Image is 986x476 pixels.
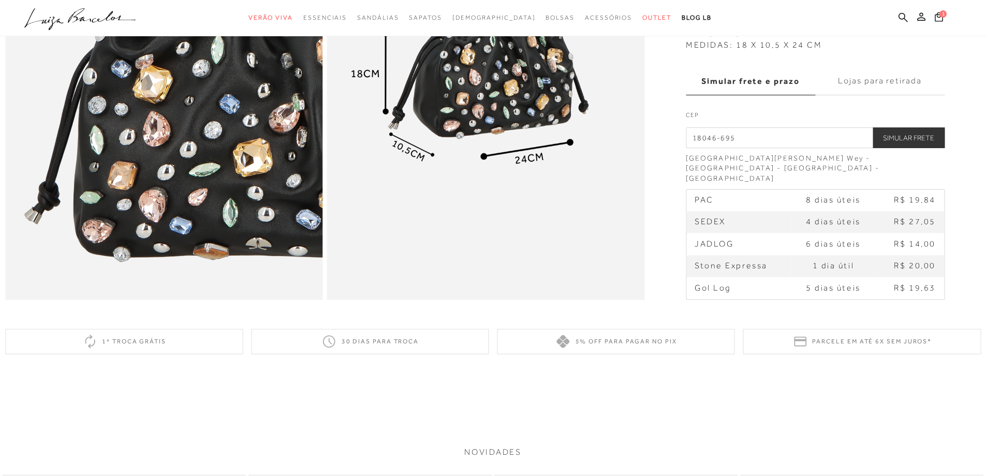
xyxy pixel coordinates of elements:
[894,218,936,227] span: R$ 27,05
[939,10,947,18] span: 1
[642,8,671,27] a: noSubCategoriesText
[682,14,712,21] span: BLOG LB
[932,11,946,25] button: 1
[686,67,815,95] label: Simular frete e prazo
[743,329,981,354] div: Parcele em até 6x sem juros*
[894,239,936,249] span: R$ 14,00
[546,8,575,27] a: noSubCategoriesText
[806,218,861,227] span: 4 dias úteis
[686,127,945,148] input: CEP
[686,153,945,184] div: [GEOGRAPHIC_DATA][PERSON_NAME] Wey - [GEOGRAPHIC_DATA] - [GEOGRAPHIC_DATA] - [GEOGRAPHIC_DATA]
[894,195,936,205] span: R$ 19,84
[695,262,768,271] span: Stone Expressa
[686,110,945,125] label: CEP
[695,195,714,205] span: PAC
[642,14,671,21] span: Outlet
[695,218,726,227] span: SEDEX
[409,14,442,21] span: Sapatos
[452,14,536,21] span: [DEMOGRAPHIC_DATA]
[497,329,735,354] div: 5% off para pagar no PIX
[251,329,489,354] div: 30 dias para troca
[546,14,575,21] span: Bolsas
[894,283,936,293] span: R$ 19,63
[409,8,442,27] a: noSubCategoriesText
[357,14,399,21] span: Sandálias
[815,67,945,95] label: Lojas para retirada
[303,8,347,27] a: noSubCategoriesText
[248,8,293,27] a: noSubCategoriesText
[894,262,936,271] span: R$ 20,00
[806,283,861,293] span: 5 dias úteis
[585,8,632,27] a: noSubCategoriesText
[806,239,861,249] span: 6 dias úteis
[303,14,347,21] span: Essenciais
[585,14,632,21] span: Acessórios
[5,329,243,354] div: 1ª troca grátis
[357,8,399,27] a: noSubCategoriesText
[695,283,731,293] span: Gol Log
[452,8,536,27] a: noSubCategoriesText
[695,239,733,249] span: JADLOG
[682,8,712,27] a: BLOG LB
[813,262,855,271] span: 1 dia útil
[806,195,861,205] span: 8 dias úteis
[873,127,945,148] button: Simular Frete
[248,14,293,21] span: Verão Viva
